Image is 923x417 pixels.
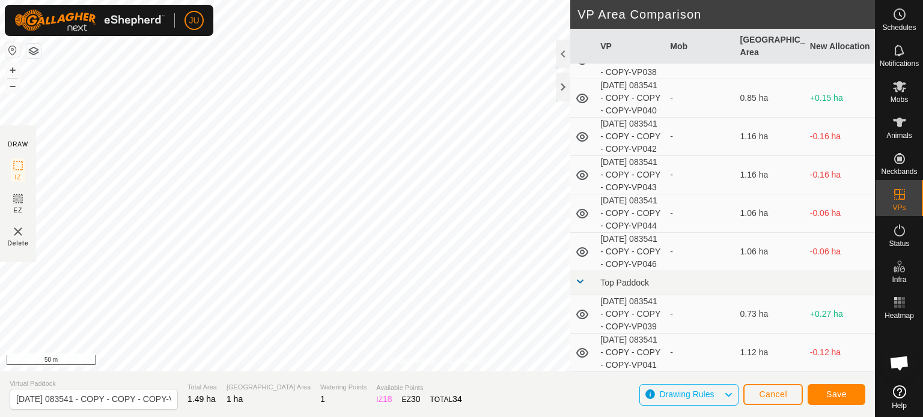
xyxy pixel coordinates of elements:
[596,118,665,156] td: [DATE] 083541 - COPY - COPY - COPY-VP042
[670,130,730,143] div: -
[805,29,875,64] th: New Allocation
[596,334,665,372] td: [DATE] 083541 - COPY - COPY - COPY-VP041
[15,173,22,182] span: IZ
[670,169,730,181] div: -
[187,394,216,404] span: 1.49 ha
[808,384,865,405] button: Save
[8,239,29,248] span: Delete
[736,334,805,372] td: 1.12 ha
[670,245,730,258] div: -
[882,345,918,381] div: Open chat
[596,233,665,271] td: [DATE] 083541 - COPY - COPY - COPY-VP046
[736,79,805,118] td: 0.85 ha
[886,132,912,139] span: Animals
[881,168,917,175] span: Neckbands
[889,240,909,247] span: Status
[411,394,421,404] span: 30
[5,43,20,58] button: Reset Map
[8,140,28,149] div: DRAW
[805,334,875,372] td: -0.12 ha
[596,29,665,64] th: VP
[14,206,23,215] span: EZ
[390,356,435,367] a: Privacy Policy
[430,393,462,406] div: TOTAL
[736,29,805,64] th: [GEOGRAPHIC_DATA] Area
[805,194,875,233] td: -0.06 ha
[402,393,421,406] div: EZ
[596,79,665,118] td: [DATE] 083541 - COPY - COPY - COPY-VP040
[892,276,906,283] span: Infra
[880,60,919,67] span: Notifications
[187,382,217,392] span: Total Area
[227,382,311,392] span: [GEOGRAPHIC_DATA] Area
[670,308,730,320] div: -
[805,233,875,271] td: -0.06 ha
[736,194,805,233] td: 1.06 ha
[805,295,875,334] td: +0.27 ha
[805,79,875,118] td: +0.15 ha
[5,63,20,77] button: +
[892,402,907,409] span: Help
[892,204,906,211] span: VPs
[5,79,20,93] button: –
[759,389,787,399] span: Cancel
[736,295,805,334] td: 0.73 ha
[805,118,875,156] td: -0.16 ha
[383,394,392,404] span: 18
[736,233,805,271] td: 1.06 ha
[14,10,165,31] img: Gallagher Logo
[665,29,735,64] th: Mob
[10,379,178,389] span: Virtual Paddock
[11,224,25,239] img: VP
[743,384,803,405] button: Cancel
[805,156,875,194] td: -0.16 ha
[449,356,485,367] a: Contact Us
[659,389,714,399] span: Drawing Rules
[320,394,325,404] span: 1
[596,194,665,233] td: [DATE] 083541 - COPY - COPY - COPY-VP044
[670,92,730,104] div: -
[891,96,908,103] span: Mobs
[596,156,665,194] td: [DATE] 083541 - COPY - COPY - COPY-VP043
[452,394,462,404] span: 34
[376,383,461,393] span: Available Points
[736,156,805,194] td: 1.16 ha
[596,295,665,334] td: [DATE] 083541 - COPY - COPY - COPY-VP039
[376,393,392,406] div: IZ
[600,278,649,287] span: Top Paddock
[26,44,41,58] button: Map Layers
[826,389,847,399] span: Save
[320,382,367,392] span: Watering Points
[670,207,730,220] div: -
[885,312,914,319] span: Heatmap
[189,14,199,27] span: JU
[577,7,875,22] h2: VP Area Comparison
[882,24,916,31] span: Schedules
[227,394,243,404] span: 1 ha
[876,380,923,414] a: Help
[736,118,805,156] td: 1.16 ha
[670,346,730,359] div: -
